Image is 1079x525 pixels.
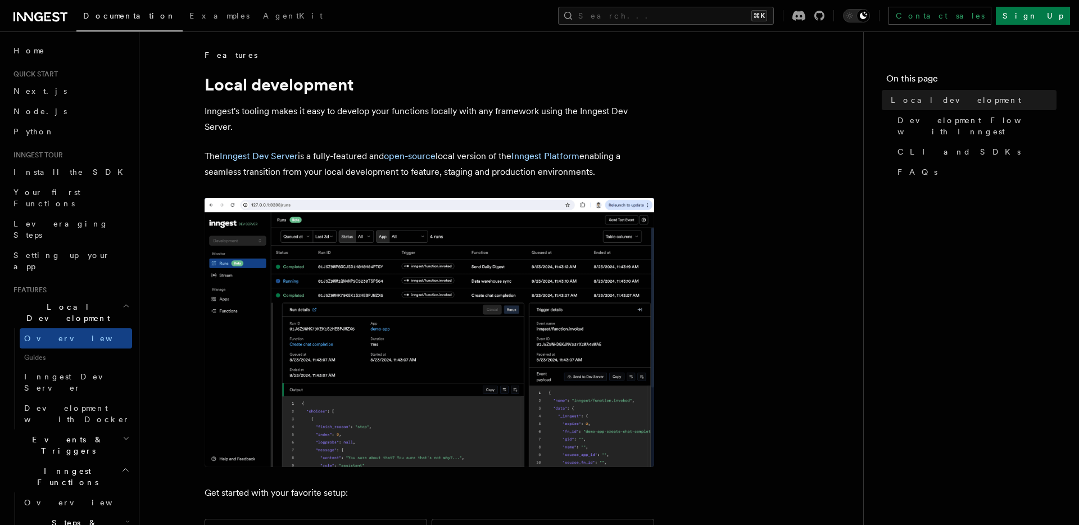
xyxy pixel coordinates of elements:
[843,9,870,22] button: Toggle dark mode
[205,103,654,135] p: Inngest's tooling makes it easy to develop your functions locally with any framework using the In...
[384,151,436,161] a: open-source
[9,40,132,61] a: Home
[888,7,991,25] a: Contact sales
[20,366,132,398] a: Inngest Dev Server
[996,7,1070,25] a: Sign Up
[20,398,132,429] a: Development with Docker
[263,11,323,20] span: AgentKit
[9,214,132,245] a: Leveraging Steps
[886,72,1057,90] h4: On this page
[751,10,767,21] kbd: ⌘K
[205,148,654,180] p: The is a fully-featured and local version of the enabling a seamless transition from your local d...
[891,94,1021,106] span: Local development
[13,251,110,271] span: Setting up your app
[76,3,183,31] a: Documentation
[9,162,132,182] a: Install the SDK
[13,188,80,208] span: Your first Functions
[13,168,130,176] span: Install the SDK
[205,485,654,501] p: Get started with your favorite setup:
[9,429,132,461] button: Events & Triggers
[9,182,132,214] a: Your first Functions
[9,461,132,492] button: Inngest Functions
[205,198,654,467] img: The Inngest Dev Server on the Functions page
[220,151,298,161] a: Inngest Dev Server
[897,146,1021,157] span: CLI and SDKs
[511,151,579,161] a: Inngest Platform
[9,101,132,121] a: Node.js
[183,3,256,30] a: Examples
[897,115,1057,137] span: Development Flow with Inngest
[13,107,67,116] span: Node.js
[13,127,55,136] span: Python
[9,81,132,101] a: Next.js
[24,372,120,392] span: Inngest Dev Server
[189,11,250,20] span: Examples
[893,162,1057,182] a: FAQs
[20,328,132,349] a: Overview
[20,349,132,366] span: Guides
[897,166,937,178] span: FAQs
[9,434,123,456] span: Events & Triggers
[13,219,108,239] span: Leveraging Steps
[9,328,132,429] div: Local Development
[24,334,140,343] span: Overview
[9,151,63,160] span: Inngest tour
[13,87,67,96] span: Next.js
[9,297,132,328] button: Local Development
[558,7,774,25] button: Search...⌘K
[9,465,121,488] span: Inngest Functions
[893,142,1057,162] a: CLI and SDKs
[9,70,58,79] span: Quick start
[893,110,1057,142] a: Development Flow with Inngest
[24,404,130,424] span: Development with Docker
[20,492,132,513] a: Overview
[9,121,132,142] a: Python
[83,11,176,20] span: Documentation
[205,49,257,61] span: Features
[256,3,329,30] a: AgentKit
[13,45,45,56] span: Home
[24,498,140,507] span: Overview
[9,245,132,277] a: Setting up your app
[205,74,654,94] h1: Local development
[886,90,1057,110] a: Local development
[9,301,123,324] span: Local Development
[9,286,47,295] span: Features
